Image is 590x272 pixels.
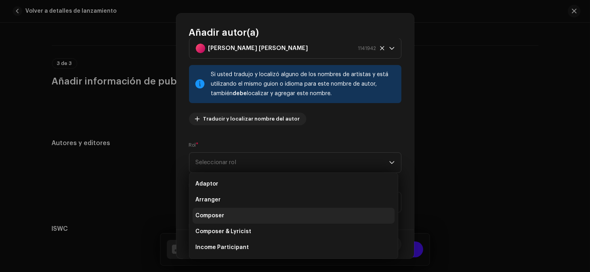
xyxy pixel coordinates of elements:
li: Adaptor [193,176,395,192]
span: Composer [196,212,225,220]
strong: [PERSON_NAME] [PERSON_NAME] [208,38,308,58]
li: Composer & Lyricist [193,224,395,239]
div: dropdown trigger [389,153,395,172]
span: Añadir autor(a) [189,26,259,39]
li: Composer [193,208,395,224]
li: Lyricist [193,255,395,271]
span: Adaptor [196,180,219,188]
button: Traducir y localizar nombre del autor [189,113,306,125]
li: Income Participant [193,239,395,255]
small: Rol [189,141,196,149]
div: Si usted tradujo y localizó alguno de los nombres de artistas y está utilizando el mismo guion o ... [211,70,395,98]
strong: debe [233,91,247,96]
span: Income Participant [196,243,249,251]
span: Traducir y localizar nombre del autor [203,111,300,127]
span: 1141942 [358,38,376,58]
span: Seleccionar rol [196,153,389,172]
div: dropdown trigger [389,38,395,58]
span: Arranger [196,196,221,204]
li: Arranger [193,192,395,208]
span: Cristian Adrian Bustos Reyes [196,38,389,58]
span: Composer & Lyricist [196,228,252,236]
